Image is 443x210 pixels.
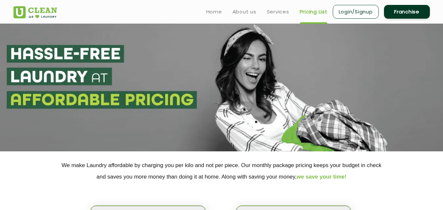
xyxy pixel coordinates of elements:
a: Services [267,8,289,16]
img: UClean Laundry and Dry Cleaning [13,6,57,18]
a: Home [206,8,222,16]
a: Franchise [384,5,430,19]
a: Login/Signup [333,5,379,19]
a: Pricing List [300,8,328,16]
span: we save your time! [297,174,347,180]
a: About us [232,8,256,16]
p: We make Laundry affordable by charging you per kilo and not per piece. Our monthly package pricin... [13,160,430,182]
